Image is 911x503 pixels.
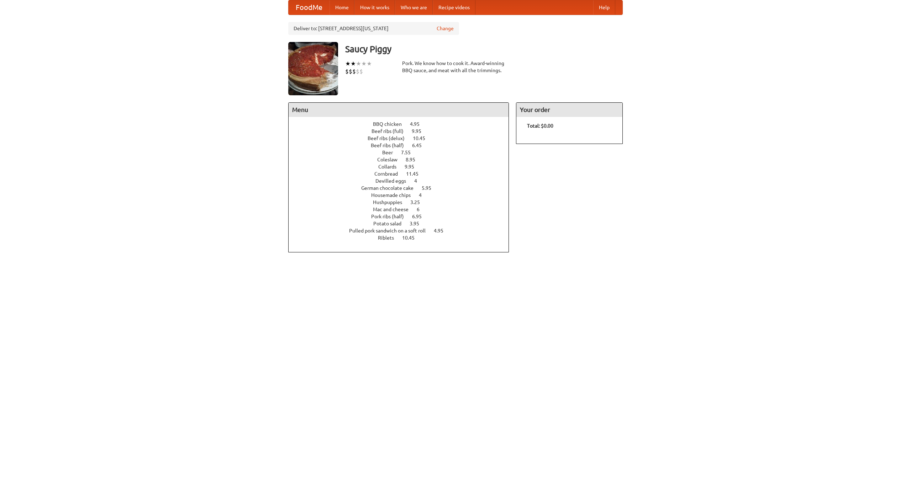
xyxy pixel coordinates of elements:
a: Home [330,0,354,15]
li: ★ [351,60,356,68]
li: $ [352,68,356,75]
a: Beer 7.55 [382,150,424,155]
span: Mac and cheese [373,207,416,212]
span: Pulled pork sandwich on a soft roll [349,228,433,234]
a: Change [437,25,454,32]
span: 7.55 [401,150,418,155]
img: angular.jpg [288,42,338,95]
span: 6.95 [412,214,429,219]
span: Riblets [378,235,401,241]
div: Pork. We know how to cook it. Award-winning BBQ sauce, and meat with all the trimmings. [402,60,509,74]
h4: Menu [289,103,509,117]
a: Housemade chips 4 [371,192,435,198]
a: Collards 9.95 [378,164,427,170]
span: Beef ribs (full) [372,128,411,134]
li: $ [345,68,349,75]
span: 10.45 [402,235,422,241]
a: Hushpuppies 3.25 [373,199,433,205]
h3: Saucy Piggy [345,42,623,56]
a: Mac and cheese 6 [373,207,433,212]
a: Pulled pork sandwich on a soft roll 4.95 [349,228,457,234]
span: 4 [414,178,424,184]
a: Beef ribs (delux) 10.45 [368,135,438,141]
a: FoodMe [289,0,330,15]
li: $ [359,68,363,75]
li: ★ [367,60,372,68]
a: Beef ribs (half) 6.45 [371,143,435,148]
li: $ [349,68,352,75]
span: 3.95 [410,221,426,226]
a: German chocolate cake 5.95 [361,185,444,191]
span: German chocolate cake [361,185,421,191]
a: Potato salad 3.95 [373,221,432,226]
h4: Your order [516,103,622,117]
a: Help [593,0,615,15]
span: 4.95 [410,121,427,127]
span: 10.45 [413,135,432,141]
span: 9.95 [412,128,428,134]
span: 5.95 [422,185,438,191]
a: Coleslaw 8.95 [377,157,428,162]
span: Devilled eggs [375,178,413,184]
span: Potato salad [373,221,409,226]
span: Housemade chips [371,192,418,198]
span: 8.95 [406,157,422,162]
a: Beef ribs (full) 9.95 [372,128,435,134]
a: Who we are [395,0,433,15]
span: Pork ribs (half) [371,214,411,219]
a: Cornbread 11.45 [374,171,432,177]
span: Coleslaw [377,157,405,162]
div: Deliver to: [STREET_ADDRESS][US_STATE] [288,22,459,35]
span: 9.95 [405,164,421,170]
li: ★ [345,60,351,68]
span: Beef ribs (delux) [368,135,412,141]
span: Beer [382,150,400,155]
span: Beef ribs (half) [371,143,411,148]
a: Pork ribs (half) 6.95 [371,214,435,219]
span: 6.45 [412,143,429,148]
span: 4.95 [434,228,451,234]
span: 4 [419,192,429,198]
li: $ [356,68,359,75]
a: How it works [354,0,395,15]
b: Total: $0.00 [527,123,553,129]
span: BBQ chicken [373,121,409,127]
span: Hushpuppies [373,199,409,205]
span: 3.25 [410,199,427,205]
span: 6 [417,207,427,212]
a: Recipe videos [433,0,475,15]
li: ★ [361,60,367,68]
a: BBQ chicken 4.95 [373,121,433,127]
span: Collards [378,164,404,170]
span: Cornbread [374,171,405,177]
span: 11.45 [406,171,426,177]
a: Riblets 10.45 [378,235,428,241]
li: ★ [356,60,361,68]
a: Devilled eggs 4 [375,178,430,184]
